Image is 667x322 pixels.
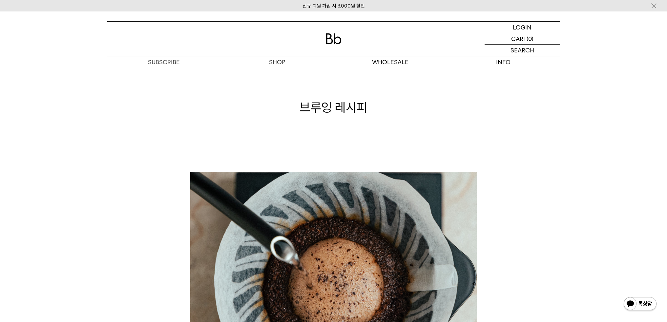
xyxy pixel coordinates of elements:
a: SHOP [220,56,334,68]
a: SUBSCRIBE [107,56,220,68]
img: 로고 [326,33,342,44]
p: CART [511,33,527,44]
p: INFO [447,56,560,68]
img: 카카오톡 채널 1:1 채팅 버튼 [623,296,657,312]
p: WHOLESALE [334,56,447,68]
h1: 브루잉 레시피 [107,99,560,116]
p: LOGIN [513,22,532,33]
a: 신규 회원 가입 시 3,000원 할인 [302,3,365,9]
p: SEARCH [511,45,534,56]
a: CART (0) [485,33,560,45]
p: (0) [527,33,533,44]
a: LOGIN [485,22,560,33]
